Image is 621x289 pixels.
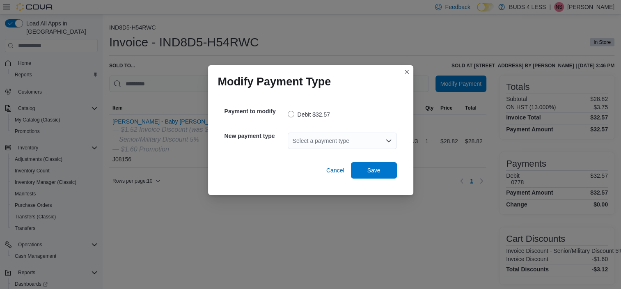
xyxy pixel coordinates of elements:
[293,136,293,146] input: Accessible screen reader label
[288,110,330,119] label: Debit $32.57
[326,166,344,174] span: Cancel
[225,128,286,144] h5: New payment type
[218,75,331,88] h1: Modify Payment Type
[402,67,412,77] button: Closes this modal window
[367,166,380,174] span: Save
[225,103,286,119] h5: Payment to modify
[323,162,348,179] button: Cancel
[385,138,392,144] button: Open list of options
[351,162,397,179] button: Save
